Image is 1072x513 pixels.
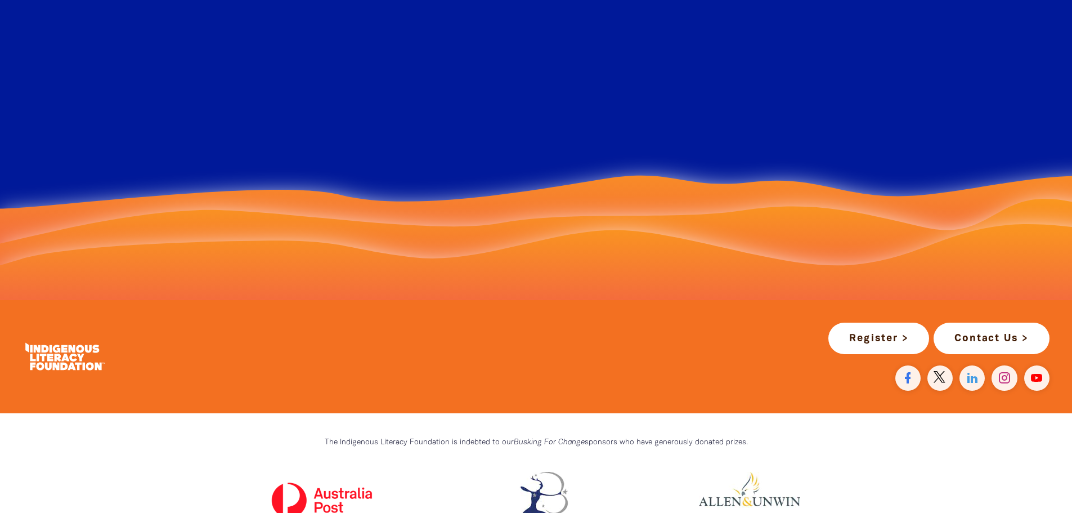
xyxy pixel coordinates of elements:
a: Find us on Twitter [927,365,953,391]
a: Contact Us > [934,323,1049,354]
a: Visit our facebook page [895,365,921,391]
a: Find us on Instagram [992,365,1017,391]
a: Find us on YouTube [1024,365,1049,391]
a: Register > [828,323,929,354]
p: The Indigenous Literacy Foundation is indebted to our sponsors who have generously donated prizes. [232,436,840,449]
em: Busking For Change [514,439,585,446]
a: Find us on Linkedin [959,365,985,391]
